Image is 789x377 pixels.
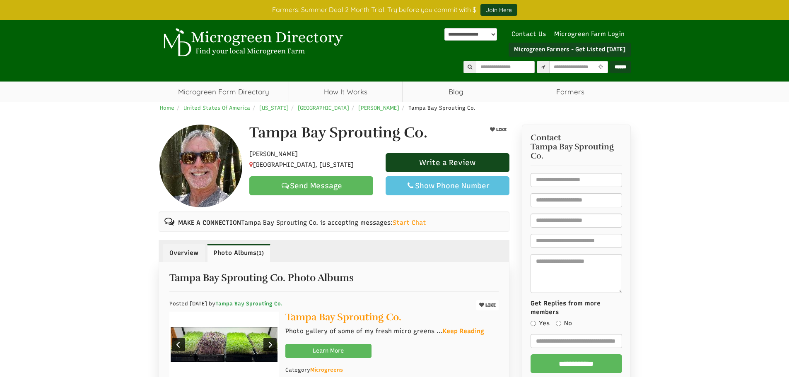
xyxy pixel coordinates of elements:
[554,30,629,38] a: Microgreen Farm Login
[596,65,605,70] i: Use Current Location
[556,319,572,328] label: No
[444,28,497,41] div: Powered by
[495,127,507,132] span: LIKE
[285,344,372,358] a: Learn More
[215,300,282,307] a: Tampa Bay Sprouting Co.
[487,125,509,135] button: LIKE
[169,272,499,283] h2: Tampa Bay Sprouting Co. Photo Albums
[358,105,399,111] a: [PERSON_NAME]
[159,211,510,232] div: Tampa Bay Sprouting Co. is accepting messages:
[159,28,345,57] img: Microgreen Directory
[480,4,517,16] a: Join Here
[259,105,289,111] a: [US_STATE]
[249,150,298,158] span: [PERSON_NAME]
[484,303,496,308] span: LIKE
[207,244,270,262] a: Photo Albums
[386,153,509,172] a: Write a Review
[509,43,631,57] a: Microgreen Farmers - Get Listed [DATE]
[531,299,622,317] label: Get Replies from more members
[531,321,536,326] input: Yes
[393,219,426,227] a: Start Chat
[249,125,427,141] h1: Tampa Bay Sprouting Co.
[183,105,250,111] a: United States Of America
[507,30,550,38] a: Contact Us
[476,300,499,310] button: LIKE
[152,4,637,16] div: Farmers: Summer Deal 2 Month Trial! Try before you commit with $
[556,321,561,326] input: No
[443,327,484,336] a: Keep Reading
[285,366,492,374] div: Category
[408,105,475,111] span: Tampa Bay Sprouting Co.
[531,142,622,161] span: Tampa Bay Sprouting Co.
[285,327,492,340] p: Photo gallery of some of my fresh micro greens ...
[310,367,343,373] a: Microgreens
[160,105,174,111] a: Home
[171,327,277,362] img: cba4dcd65423d8b88efdc278ba492e35
[159,125,242,207] img: Contact Tampa Bay Sprouting Co.
[159,82,289,102] a: Microgreen Farm Directory
[444,28,497,41] select: Language Translate Widget
[403,82,510,102] a: Blog
[249,161,354,168] span: [GEOGRAPHIC_DATA], [US_STATE]
[531,133,622,161] h3: Contact
[169,300,207,307] span: Posted [DATE]
[531,319,550,328] label: Yes
[209,300,282,307] span: by
[285,312,492,322] a: Tampa Bay Sprouting Co.
[178,219,241,226] b: MAKE A CONNECTION
[510,82,631,102] span: Farmers
[159,240,510,262] ul: Profile Tabs
[289,82,402,102] a: How It Works
[256,250,264,256] small: (1)
[298,105,349,111] a: [GEOGRAPHIC_DATA]
[249,176,373,195] a: Send Message
[163,244,205,262] a: Overview
[393,181,502,191] div: Show Phone Number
